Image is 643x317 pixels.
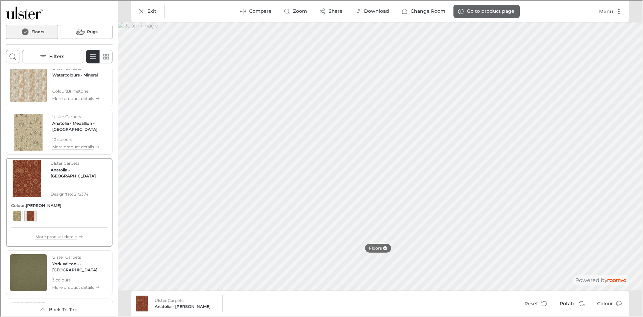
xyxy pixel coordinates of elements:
[25,202,61,208] h6: [PERSON_NAME]
[154,303,217,309] h6: Anatolia - Shirvan - Petra Red
[5,5,43,19] img: Logo representing Ulster Carpets.
[314,4,347,17] button: Share
[364,243,391,252] button: Floors
[593,4,626,17] button: More actions
[133,4,161,17] button: Exit
[9,254,46,290] img: York Wilton -. Link opens in a new window.
[60,24,112,38] button: Rugs
[50,160,79,166] p: Ulster Carpets
[52,88,66,94] p: Colour :
[52,136,108,142] p: 10 colours
[554,296,588,310] button: Rotate Surface
[52,120,108,132] h4: Anatolia - Medallion - Delta
[363,7,388,14] p: Download
[10,202,25,208] h6: Colour :
[31,28,44,34] h6: Floors
[235,4,276,17] button: Enter compare mode
[397,4,450,17] button: Change Room
[134,295,149,311] img: Anatolia - Shirvan
[21,49,83,63] button: Open the filters menu
[5,5,43,19] a: Go to Ulster Carpets's website.
[575,276,626,283] p: Powered by
[9,113,46,150] img: Anatolia - Medallion. Link opens in a new window.
[575,276,626,283] div: The visualizer is powered by Roomvo.
[350,4,394,17] button: Download
[52,283,108,290] button: More product details
[292,7,306,14] p: Zoom
[279,4,312,17] button: Zoom room image
[453,4,519,17] button: Go to product page
[52,113,80,119] p: Ulster Carpets
[328,7,342,14] p: Share
[52,143,108,150] button: More product details
[35,233,77,239] p: More product details
[50,191,110,197] span: Design/No: 21/2374
[10,202,107,221] div: Product colors
[52,94,99,102] button: More product details
[368,245,381,251] p: Floors
[98,49,112,63] button: Switch to simple view
[52,254,80,260] p: Ulster Carpets
[5,109,112,154] div: See Anatolia - Medallion in the room
[24,209,36,221] button: View color format Petra Red
[52,302,80,308] p: Ulster Carpets
[52,95,93,101] p: More product details
[607,278,626,281] img: roomvo_wordmark.svg
[5,250,112,295] div: See York Wilton - in the room
[52,284,93,290] p: More product details
[466,7,514,14] p: Go to product page
[5,24,57,38] button: Floors
[10,209,22,221] button: View color format Oasis
[85,49,112,63] div: Product List Mode Selector
[591,296,626,310] button: Open color dialog
[85,49,99,63] button: Switch to detail view
[5,302,112,316] button: Scroll back to the beginning
[5,49,19,63] button: Open search box
[9,65,46,102] img: Watercolours - Mineral. Link opens in a new window.
[5,61,112,106] div: See Watercolours - Mineral in the room
[410,7,445,14] p: Change Room
[248,7,271,14] p: Compare
[8,160,45,197] img: Anatolia - Shirvan. Link opens in a new window.
[49,53,64,59] p: Filters
[50,166,110,178] h4: Anatolia - Shirvan
[52,260,108,272] h4: York Wilton - - Kale
[518,296,551,310] button: Reset product
[154,297,183,303] p: Ulster Carpets
[152,295,219,311] button: Show details for Anatolia - Shirvan
[86,28,97,34] h6: Rugs
[52,71,97,77] h4: Watercolours - Mineral
[52,143,93,149] p: More product details
[66,88,88,94] p: Brimstone
[147,7,156,14] p: Exit
[35,232,82,240] button: More product details
[52,276,108,282] p: 3 colours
